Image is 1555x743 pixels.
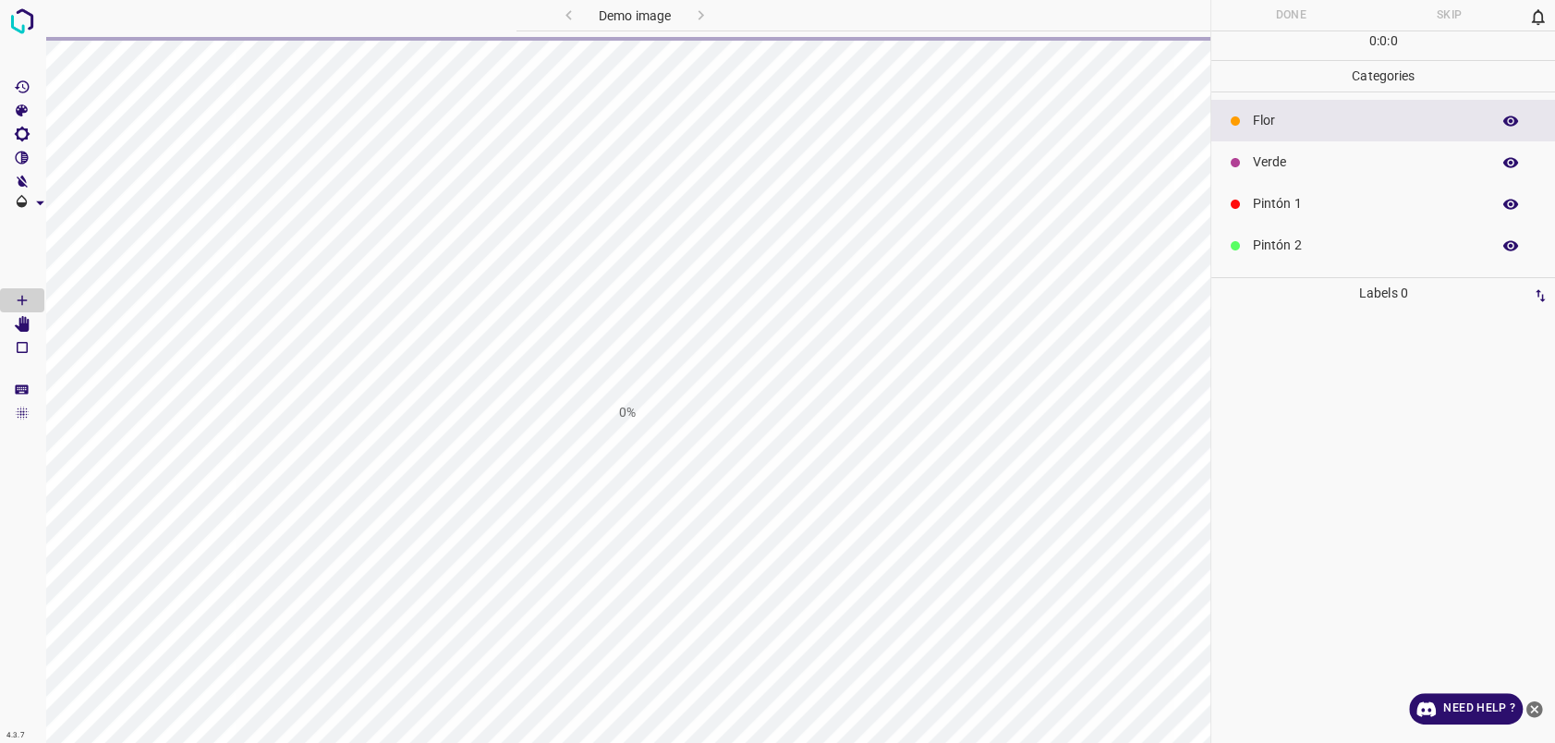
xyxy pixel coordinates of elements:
h1: 0% [619,403,636,422]
a: Need Help ? [1409,693,1523,725]
div: : : [1369,31,1398,60]
div: Pintón 3 [1211,266,1555,308]
div: Verde [1211,141,1555,183]
p: Verde [1253,152,1481,172]
p: 0 [1369,31,1377,51]
p: 0 [1379,31,1387,51]
img: logo [6,5,39,38]
p: Labels 0 [1217,278,1549,309]
div: Pintón 1 [1211,183,1555,225]
button: close-help [1523,693,1546,725]
h6: Demo image [599,5,671,30]
p: Pintón 2 [1253,236,1481,255]
div: Flor [1211,100,1555,141]
div: Pintón 2 [1211,225,1555,266]
p: Pintón 1 [1253,194,1481,213]
p: Flor [1253,111,1481,130]
p: 0 [1390,31,1397,51]
div: 4.3.7 [2,728,30,743]
p: Categories [1211,61,1555,91]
